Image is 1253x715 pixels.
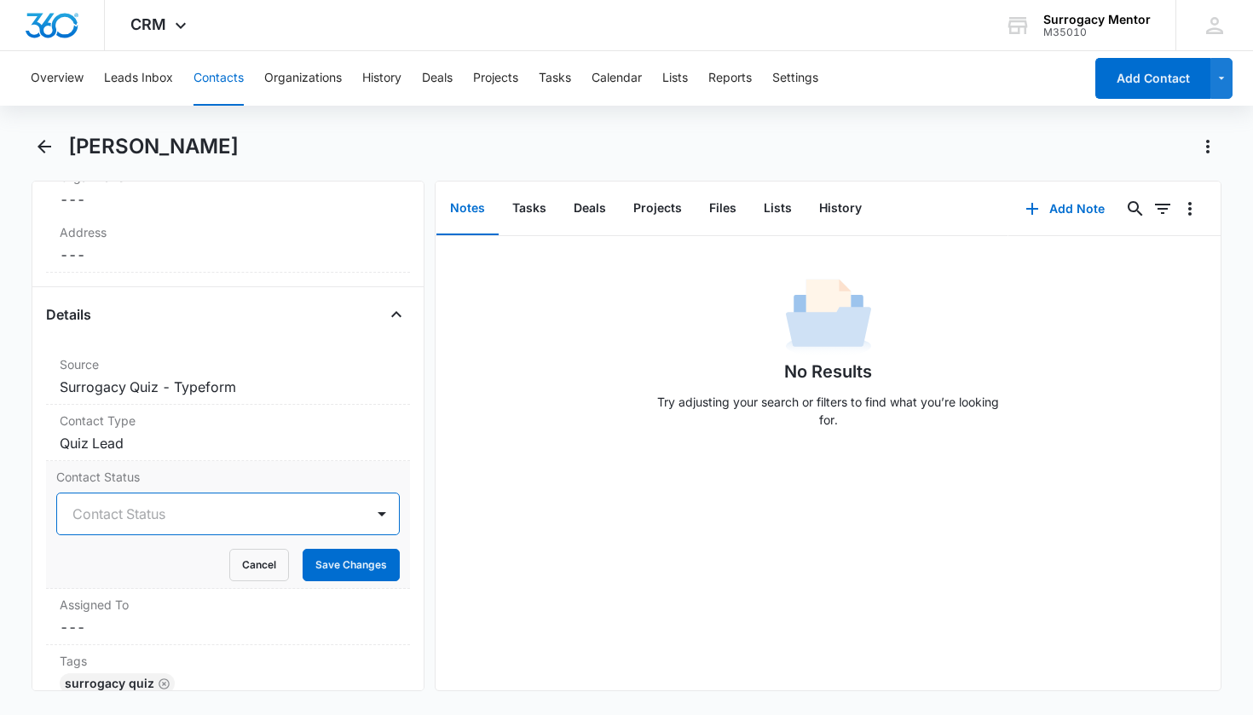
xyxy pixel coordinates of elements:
button: Projects [473,51,518,106]
div: Contact TypeQuiz Lead [46,405,411,461]
button: Actions [1194,133,1221,160]
img: No Data [786,274,871,359]
div: account name [1043,13,1151,26]
div: Address--- [46,216,411,273]
label: Assigned To [60,596,397,614]
div: account id [1043,26,1151,38]
button: Tasks [539,51,571,106]
dd: --- [60,245,397,265]
p: Try adjusting your search or filters to find what you’re looking for. [650,393,1008,429]
div: TagsSurrogacy QuizRemove [46,645,411,708]
h1: [PERSON_NAME] [68,134,239,159]
button: Settings [772,51,818,106]
button: Add Contact [1095,58,1210,99]
button: Back [32,133,58,160]
button: Deals [560,182,620,235]
button: Projects [620,182,696,235]
div: Surrogacy Quiz [60,673,175,694]
button: Contacts [193,51,244,106]
dd: --- [60,189,397,210]
dd: Surrogacy Quiz - Typeform [60,377,397,397]
button: Lists [750,182,805,235]
button: Filters [1149,195,1176,222]
button: Notes [436,182,499,235]
button: Overview [31,51,84,106]
button: History [362,51,401,106]
button: Close [383,301,410,328]
button: Lists [662,51,688,106]
div: Organization--- [46,161,411,216]
dd: Quiz Lead [60,433,397,453]
button: Search... [1122,195,1149,222]
label: Source [60,355,397,373]
button: Cancel [229,549,289,581]
button: Reports [708,51,752,106]
span: CRM [130,15,166,33]
label: Tags [60,652,397,670]
dd: --- [60,617,397,637]
button: Files [696,182,750,235]
label: Contact Status [56,468,401,486]
button: Overflow Menu [1176,195,1204,222]
button: Calendar [592,51,642,106]
button: History [805,182,875,235]
button: Organizations [264,51,342,106]
button: Save Changes [303,549,400,581]
h4: Details [46,304,91,325]
button: Add Note [1008,188,1122,229]
button: Deals [422,51,453,106]
button: Tasks [499,182,560,235]
button: Remove [158,678,170,689]
div: SourceSurrogacy Quiz - Typeform [46,349,411,405]
label: Address [60,223,397,241]
label: Contact Type [60,412,397,430]
div: Assigned To--- [46,589,411,645]
h1: No Results [784,359,872,384]
button: Leads Inbox [104,51,173,106]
